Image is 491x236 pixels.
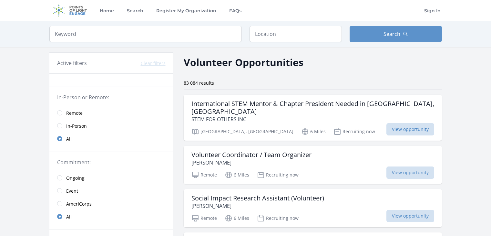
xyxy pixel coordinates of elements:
button: Clear filters [141,60,166,67]
a: AmeriCorps [49,197,173,210]
h3: International STEM Mentor & Chapter President Needed in [GEOGRAPHIC_DATA], [GEOGRAPHIC_DATA] [191,100,434,115]
p: STEM FOR OTHERS INC [191,115,434,123]
h3: Active filters [57,59,87,67]
p: [PERSON_NAME] [191,202,324,210]
p: 6 Miles [225,171,249,179]
legend: In-Person or Remote: [57,93,166,101]
input: Location [250,26,342,42]
h2: Volunteer Opportunities [184,55,303,70]
a: Social Impact Research Assistant (Volunteer) [PERSON_NAME] Remote 6 Miles Recruiting now View opp... [184,189,442,227]
p: Remote [191,214,217,222]
p: Recruiting now [257,171,299,179]
span: View opportunity [386,166,434,179]
span: In-Person [66,123,87,129]
a: Volunteer Coordinator / Team Organizer [PERSON_NAME] Remote 6 Miles Recruiting now View opportunity [184,146,442,184]
h3: Volunteer Coordinator / Team Organizer [191,151,312,159]
a: All [49,210,173,223]
span: All [66,136,72,142]
input: Keyword [49,26,242,42]
p: Recruiting now [333,128,375,135]
p: 6 Miles [301,128,326,135]
a: In-Person [49,119,173,132]
a: Ongoing [49,171,173,184]
span: Ongoing [66,175,85,181]
span: 83 084 results [184,80,214,86]
h3: Social Impact Research Assistant (Volunteer) [191,194,324,202]
a: All [49,132,173,145]
a: Event [49,184,173,197]
span: All [66,214,72,220]
span: Event [66,188,78,194]
button: Search [350,26,442,42]
span: Search [384,30,400,38]
a: Remote [49,106,173,119]
p: Remote [191,171,217,179]
span: View opportunity [386,123,434,135]
p: [PERSON_NAME] [191,159,312,166]
p: [GEOGRAPHIC_DATA], [GEOGRAPHIC_DATA] [191,128,293,135]
legend: Commitment: [57,158,166,166]
a: International STEM Mentor & Chapter President Needed in [GEOGRAPHIC_DATA], [GEOGRAPHIC_DATA] STEM... [184,95,442,141]
span: AmeriCorps [66,201,92,207]
p: Recruiting now [257,214,299,222]
span: View opportunity [386,210,434,222]
p: 6 Miles [225,214,249,222]
span: Remote [66,110,83,116]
